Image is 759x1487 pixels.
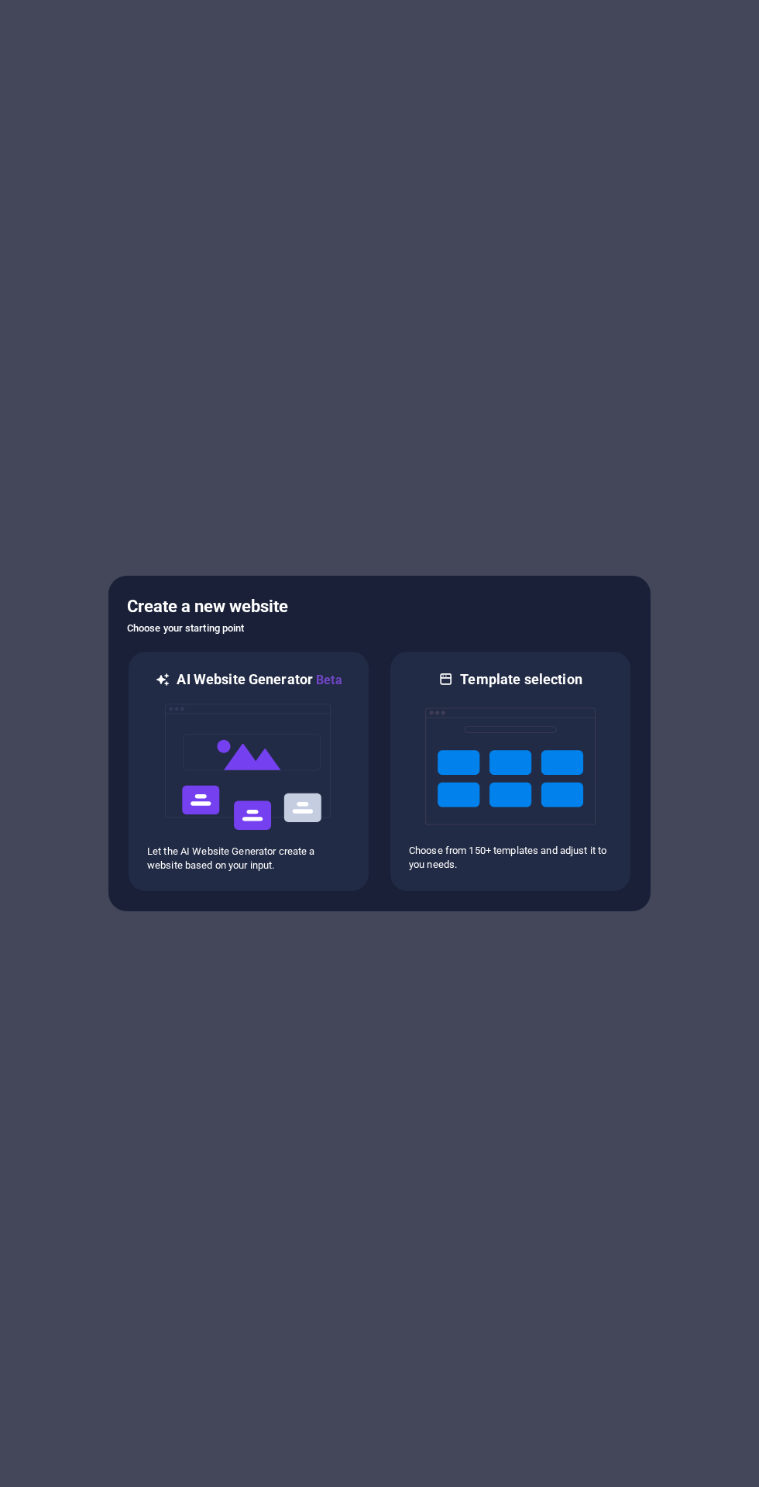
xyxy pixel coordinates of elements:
[127,650,370,893] div: AI Website GeneratorBetaaiLet the AI Website Generator create a website based on your input.
[409,844,612,872] p: Choose from 150+ templates and adjust it to you needs.
[460,670,582,689] h6: Template selection
[389,650,632,893] div: Template selectionChoose from 150+ templates and adjust it to you needs.
[127,594,632,619] h5: Create a new website
[163,690,334,845] img: ai
[127,619,632,638] h6: Choose your starting point
[177,670,342,690] h6: AI Website Generator
[147,845,350,873] p: Let the AI Website Generator create a website based on your input.
[313,673,342,687] span: Beta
